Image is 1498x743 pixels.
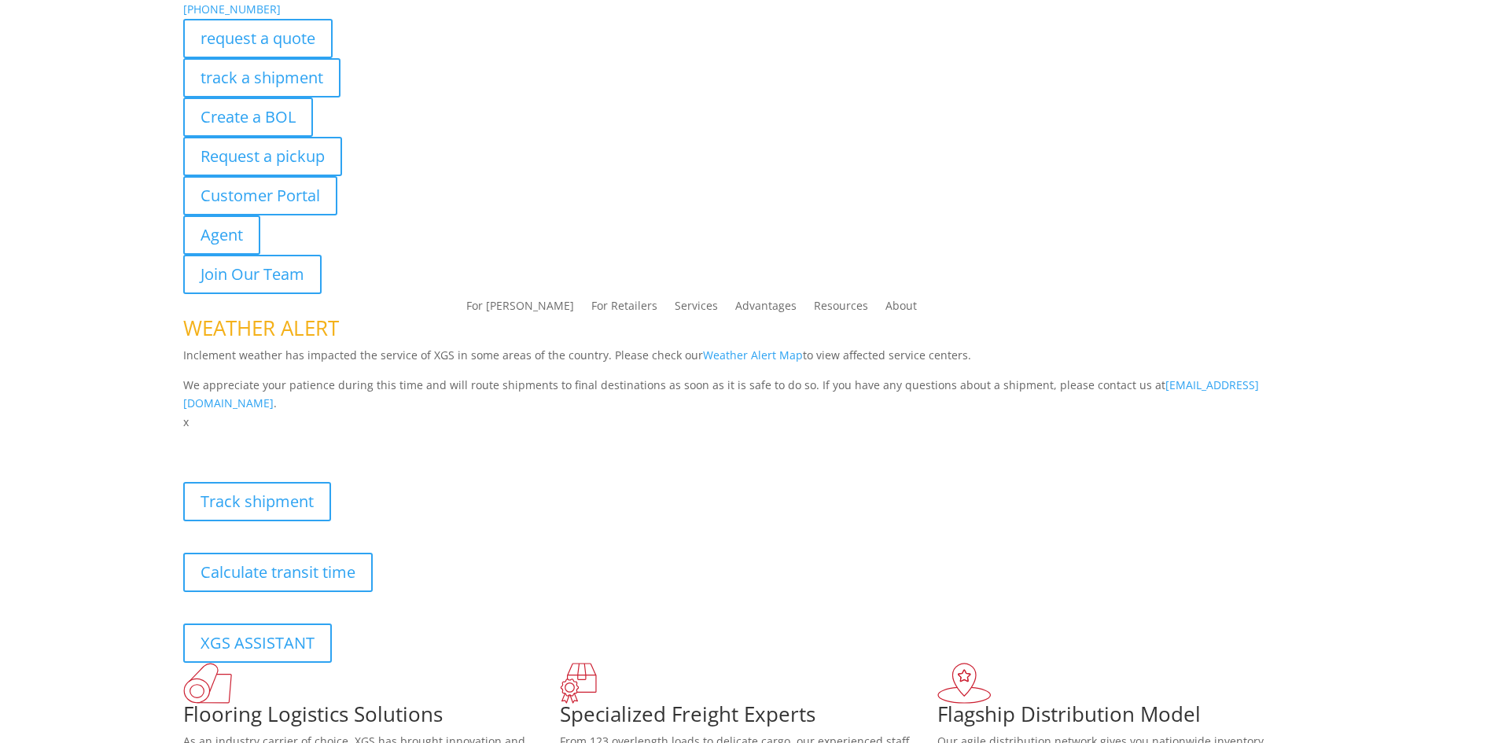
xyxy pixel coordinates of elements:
a: About [885,300,917,318]
a: Join Our Team [183,255,322,294]
span: WEATHER ALERT [183,314,339,342]
b: Visibility, transparency, and control for your entire supply chain. [183,434,534,449]
img: xgs-icon-total-supply-chain-intelligence-red [183,663,232,704]
h1: Flooring Logistics Solutions [183,704,561,732]
a: Calculate transit time [183,553,373,592]
p: x [183,413,1316,432]
a: track a shipment [183,58,340,97]
h1: Specialized Freight Experts [560,704,937,732]
a: Weather Alert Map [703,348,803,362]
p: We appreciate your patience during this time and will route shipments to final destinations as so... [183,376,1316,414]
p: Inclement weather has impacted the service of XGS in some areas of the country. Please check our ... [183,346,1316,376]
a: Agent [183,215,260,255]
a: Create a BOL [183,97,313,137]
a: Resources [814,300,868,318]
a: Customer Portal [183,176,337,215]
img: xgs-icon-flagship-distribution-model-red [937,663,992,704]
a: Request a pickup [183,137,342,176]
a: Services [675,300,718,318]
a: For [PERSON_NAME] [466,300,574,318]
a: For Retailers [591,300,657,318]
img: xgs-icon-focused-on-flooring-red [560,663,597,704]
a: request a quote [183,19,333,58]
a: XGS ASSISTANT [183,623,332,663]
a: [PHONE_NUMBER] [183,2,281,17]
a: Advantages [735,300,797,318]
a: Track shipment [183,482,331,521]
h1: Flagship Distribution Model [937,704,1315,732]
